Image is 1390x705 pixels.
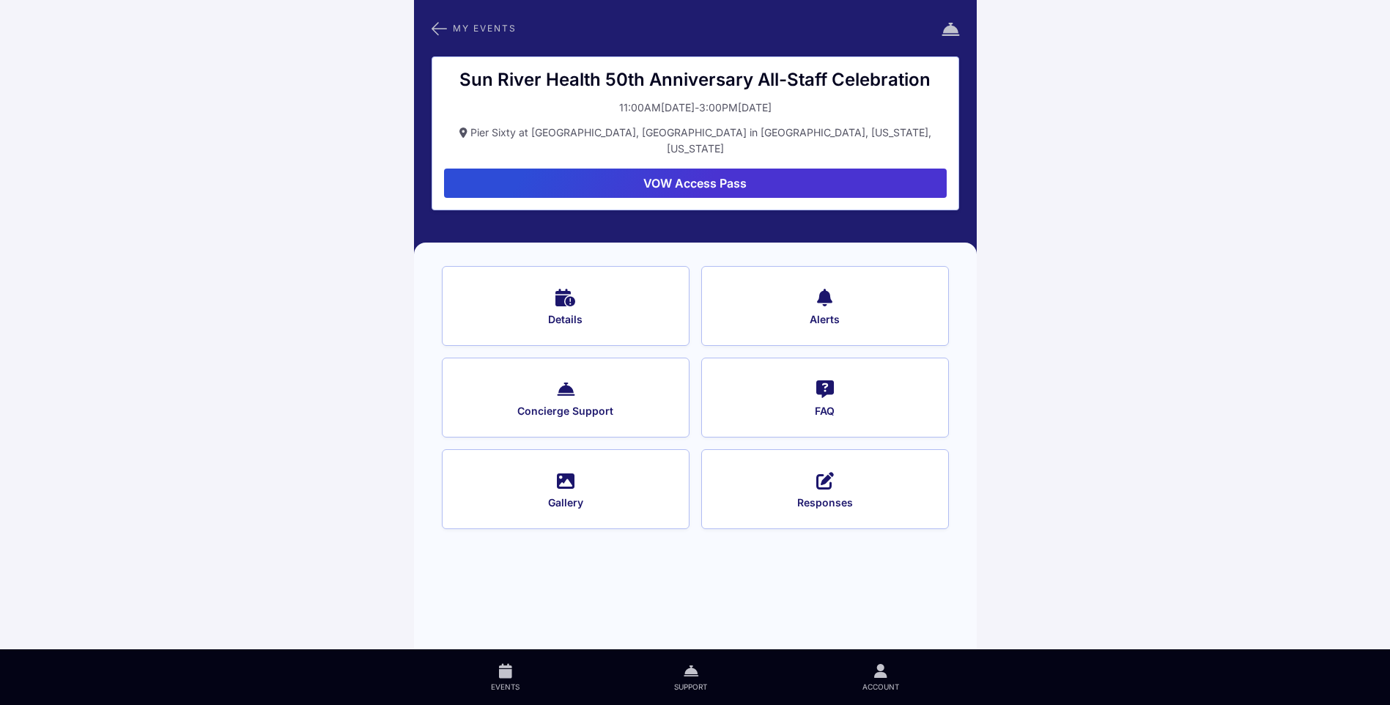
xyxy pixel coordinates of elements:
[721,313,929,326] span: Alerts
[453,24,517,32] span: My Events
[699,100,772,116] div: 3:00PM[DATE]
[597,649,785,705] a: Support
[444,69,947,91] div: Sun River Health 50th Anniversary All-Staff Celebration
[442,449,690,529] button: Gallery
[442,358,690,438] button: Concierge Support
[462,313,670,326] span: Details
[414,649,597,705] a: Events
[491,682,520,692] span: Events
[432,19,517,38] button: My Events
[444,125,947,157] button: Pier Sixty at [GEOGRAPHIC_DATA], [GEOGRAPHIC_DATA] in [GEOGRAPHIC_DATA], [US_STATE], [US_STATE]
[701,358,949,438] button: FAQ
[721,496,929,509] span: Responses
[701,266,949,346] button: Alerts
[442,266,690,346] button: Details
[462,405,670,418] span: Concierge Support
[462,496,670,509] span: Gallery
[862,682,899,692] span: Account
[470,126,931,155] span: Pier Sixty at [GEOGRAPHIC_DATA], [GEOGRAPHIC_DATA] in [GEOGRAPHIC_DATA], [US_STATE], [US_STATE]
[674,682,707,692] span: Support
[444,100,947,116] button: 11:00AM[DATE]-3:00PM[DATE]
[785,649,976,705] a: Account
[619,100,695,116] div: 11:00AM[DATE]
[701,449,949,529] button: Responses
[721,405,929,418] span: FAQ
[444,169,947,198] button: VOW Access Pass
